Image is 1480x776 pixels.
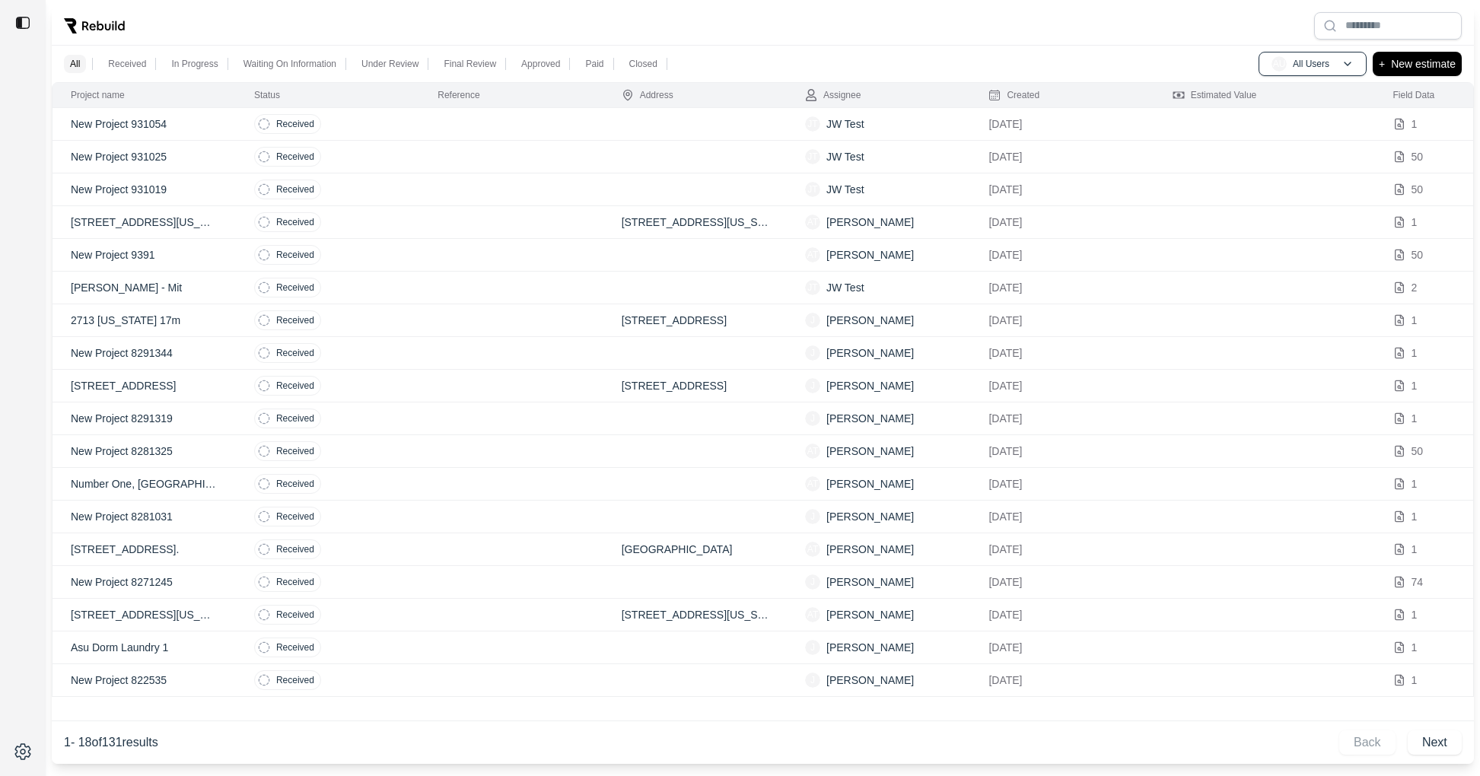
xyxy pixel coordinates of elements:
p: Received [276,478,314,490]
p: Final Review [444,58,496,70]
span: AT [805,247,820,262]
p: Received [276,151,314,163]
p: [PERSON_NAME] - Mit [71,280,218,295]
p: New Project 931019 [71,182,218,197]
p: All Users [1293,58,1329,70]
p: [DATE] [988,378,1135,393]
p: Received [108,58,146,70]
p: 50 [1412,247,1424,262]
div: Field Data [1393,89,1435,101]
button: +New estimate [1373,52,1462,76]
p: Received [276,641,314,654]
span: J [805,640,820,655]
p: [PERSON_NAME] [826,673,914,688]
span: AT [805,542,820,557]
p: 1 [1412,215,1418,230]
td: [STREET_ADDRESS][US_STATE] [603,206,787,239]
p: 1 - 18 of 131 results [64,733,158,752]
p: [PERSON_NAME] [826,247,914,262]
p: JW Test [826,149,864,164]
p: Received [276,183,314,196]
div: Estimated Value [1173,89,1257,101]
p: In Progress [171,58,218,70]
p: [DATE] [988,476,1135,491]
p: 1 [1412,476,1418,491]
p: [PERSON_NAME] [826,411,914,426]
p: 1 [1412,411,1418,426]
p: JW Test [826,116,864,132]
p: 1 [1412,640,1418,655]
p: [PERSON_NAME] [826,574,914,590]
p: [DATE] [988,542,1135,557]
div: Created [988,89,1039,101]
img: Rebuild [64,18,125,33]
span: J [805,378,820,393]
span: J [805,411,820,426]
p: [PERSON_NAME] [826,476,914,491]
button: AUAll Users [1259,52,1367,76]
p: [DATE] [988,411,1135,426]
p: Waiting On Information [243,58,336,70]
p: All [70,58,80,70]
img: toggle sidebar [15,15,30,30]
p: Received [276,543,314,555]
p: Received [276,510,314,523]
p: 50 [1412,149,1424,164]
p: JW Test [826,280,864,295]
span: JT [805,116,820,132]
span: JT [805,149,820,164]
span: J [805,313,820,328]
p: [PERSON_NAME] [826,640,914,655]
div: Project name [71,89,125,101]
p: 1 [1412,313,1418,328]
span: AU [1272,56,1287,72]
p: + [1379,55,1385,73]
p: 2713 [US_STATE] 17m [71,313,218,328]
td: [STREET_ADDRESS] [603,370,787,402]
p: [PERSON_NAME] [826,215,914,230]
p: Received [276,445,314,457]
p: Received [276,314,314,326]
p: Received [276,249,314,261]
p: Received [276,347,314,359]
p: 74 [1412,574,1424,590]
p: Received [276,380,314,392]
p: JW Test [826,182,864,197]
span: JT [805,280,820,295]
p: Received [276,412,314,425]
p: [PERSON_NAME] [826,542,914,557]
span: AT [805,607,820,622]
p: [DATE] [988,509,1135,524]
span: AT [805,215,820,230]
span: AT [805,476,820,491]
p: [DATE] [988,345,1135,361]
div: Reference [438,89,479,101]
p: New Project 8271245 [71,574,218,590]
td: [GEOGRAPHIC_DATA] [603,533,787,566]
p: [DATE] [988,444,1135,459]
p: Approved [521,58,560,70]
p: [DATE] [988,673,1135,688]
p: [PERSON_NAME] [826,345,914,361]
p: [PERSON_NAME] [826,378,914,393]
p: [DATE] [988,215,1135,230]
p: [DATE] [988,640,1135,655]
p: [DATE] [988,149,1135,164]
p: New estimate [1391,55,1456,73]
span: AT [805,444,820,459]
span: JT [805,182,820,197]
p: [STREET_ADDRESS][US_STATE][US_STATE]. [71,215,218,230]
p: [PERSON_NAME] [826,509,914,524]
p: [DATE] [988,182,1135,197]
p: [PERSON_NAME] [826,313,914,328]
div: Assignee [805,89,861,101]
p: New Project 8281031 [71,509,218,524]
p: New Project 9391 [71,247,218,262]
p: [DATE] [988,313,1135,328]
p: [STREET_ADDRESS]. [71,542,218,557]
p: New Project 8291344 [71,345,218,361]
p: 1 [1412,345,1418,361]
p: Received [276,118,314,130]
td: [STREET_ADDRESS] [603,304,787,337]
p: New Project 931054 [71,116,218,132]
